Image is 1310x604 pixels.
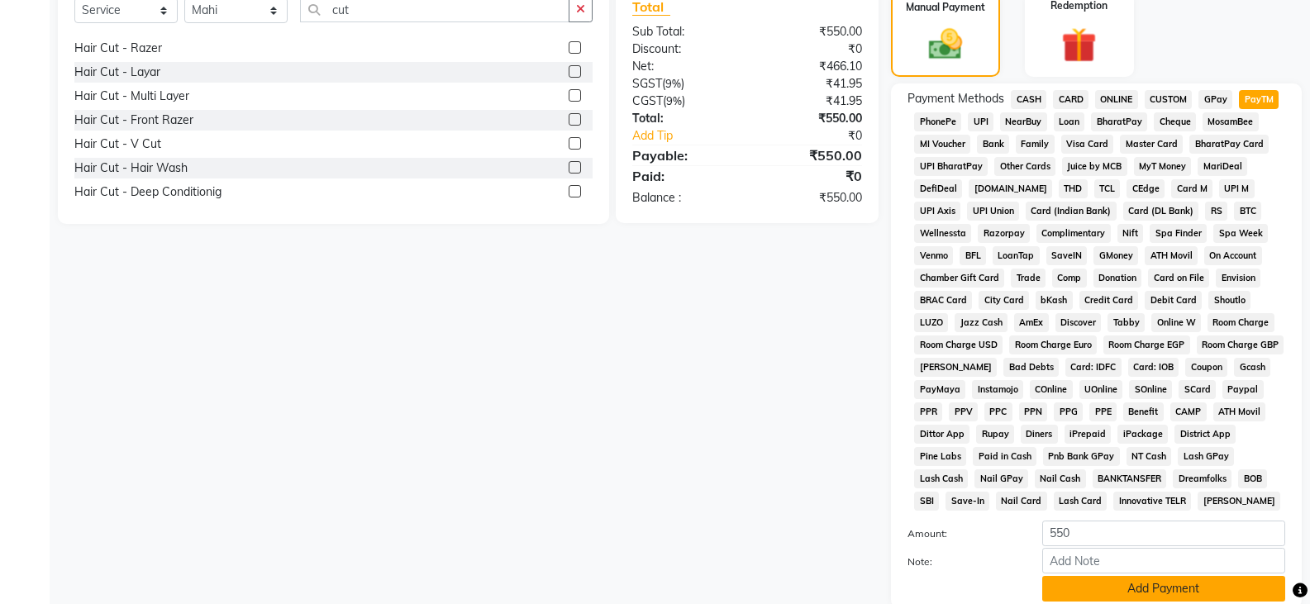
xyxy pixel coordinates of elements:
[620,40,747,58] div: Discount:
[914,291,972,310] span: BRAC Card
[907,90,1004,107] span: Payment Methods
[666,94,682,107] span: 9%
[1123,402,1164,421] span: Benefit
[1128,358,1179,377] span: Card: IOB
[620,23,747,40] div: Sub Total:
[1042,576,1285,602] button: Add Payment
[747,58,874,75] div: ₹466.10
[1151,313,1201,332] span: Online W
[1120,135,1183,154] span: Master Card
[973,447,1036,466] span: Paid in Cash
[1016,135,1055,154] span: Family
[1091,112,1147,131] span: BharatPay
[1216,269,1260,288] span: Envision
[914,380,965,399] span: PayMaya
[620,58,747,75] div: Net:
[977,135,1009,154] span: Bank
[993,246,1040,265] span: LoanTap
[974,469,1028,488] span: Nail GPay
[74,136,161,153] div: Hair Cut - V Cut
[1204,246,1262,265] span: On Account
[1234,202,1261,221] span: BTC
[1042,548,1285,573] input: Add Note
[1178,447,1234,466] span: Lash GPay
[74,64,160,81] div: Hair Cut - Layar
[1036,224,1111,243] span: Complimentary
[1185,358,1227,377] span: Coupon
[1089,402,1117,421] span: PPE
[1079,291,1139,310] span: Credit Card
[1009,335,1097,354] span: Room Charge Euro
[978,224,1030,243] span: Razorpay
[1050,23,1108,67] img: _gift.svg
[914,492,939,511] span: SBI
[1003,358,1059,377] span: Bad Debts
[914,202,960,221] span: UPI Axis
[895,554,1029,569] label: Note:
[1174,425,1236,444] span: District App
[914,335,1003,354] span: Room Charge USD
[1079,380,1123,399] span: UOnline
[1205,202,1227,221] span: RS
[1219,179,1255,198] span: UPI M
[1213,402,1266,421] span: ATH Movil
[747,40,874,58] div: ₹0
[1179,380,1216,399] span: SCard
[1154,112,1196,131] span: Cheque
[1093,269,1142,288] span: Donation
[620,189,747,207] div: Balance :
[1208,291,1250,310] span: Shoutlo
[74,40,162,57] div: Hair Cut - Razer
[914,313,948,332] span: LUZO
[1021,425,1058,444] span: Diners
[914,402,942,421] span: PPR
[620,93,747,110] div: ( )
[1062,157,1127,176] span: Juice by MCB
[994,157,1055,176] span: Other Cards
[620,166,747,186] div: Paid:
[996,492,1047,511] span: Nail Card
[1134,157,1192,176] span: MyT Money
[74,112,193,129] div: Hair Cut - Front Razer
[1234,358,1270,377] span: Gcash
[1113,492,1191,511] span: Innovative TELR
[1213,224,1268,243] span: Spa Week
[1042,521,1285,546] input: Amount
[1198,90,1232,109] span: GPay
[632,76,662,91] span: SGST
[1036,291,1073,310] span: bKash
[1198,157,1247,176] span: MariDeal
[895,526,1029,541] label: Amount:
[1065,358,1122,377] span: Card: IDFC
[1123,202,1199,221] span: Card (DL Bank)
[984,402,1012,421] span: PPC
[914,135,970,154] span: MI Voucher
[747,166,874,186] div: ₹0
[1150,224,1207,243] span: Spa Finder
[1170,402,1207,421] span: CAMP
[1054,112,1085,131] span: Loan
[1094,179,1121,198] span: TCL
[949,402,978,421] span: PPV
[1148,269,1209,288] span: Card on File
[1059,179,1088,198] span: THD
[979,291,1029,310] span: City Card
[1173,469,1231,488] span: Dreamfolks
[1093,246,1138,265] span: GMoney
[1019,402,1048,421] span: PPN
[747,93,874,110] div: ₹41.95
[1093,469,1167,488] span: BANKTANSFER
[914,269,1004,288] span: Chamber Gift Card
[967,202,1019,221] span: UPI Union
[1065,425,1112,444] span: iPrepaid
[1117,425,1168,444] span: iPackage
[1171,179,1212,198] span: Card M
[969,179,1052,198] span: [DOMAIN_NAME]
[1026,202,1117,221] span: Card (Indian Bank)
[747,110,874,127] div: ₹550.00
[1145,90,1193,109] span: CUSTOM
[1061,135,1114,154] span: Visa Card
[955,313,1008,332] span: Jazz Cash
[747,75,874,93] div: ₹41.95
[914,157,988,176] span: UPI BharatPay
